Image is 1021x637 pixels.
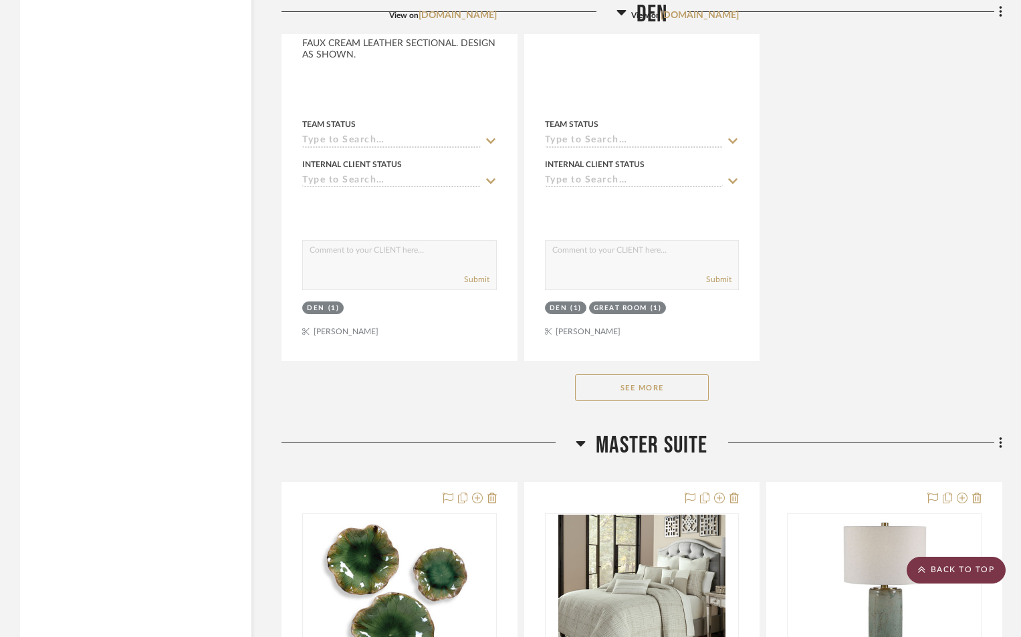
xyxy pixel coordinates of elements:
[389,11,419,19] span: View on
[661,11,739,20] a: [DOMAIN_NAME]
[907,557,1006,584] scroll-to-top-button: BACK TO TOP
[464,273,489,285] button: Submit
[545,175,723,188] input: Type to Search…
[302,135,481,148] input: Type to Search…
[302,158,402,170] div: Internal Client Status
[419,11,497,20] a: [DOMAIN_NAME]
[594,303,647,313] div: Great Room
[570,303,582,313] div: (1)
[545,158,645,170] div: Internal Client Status
[575,374,709,401] button: See More
[545,135,723,148] input: Type to Search…
[706,273,731,285] button: Submit
[302,175,481,188] input: Type to Search…
[596,431,707,460] span: MASTER SUITE
[302,118,356,130] div: Team Status
[307,303,325,313] div: DEN
[328,303,340,313] div: (1)
[550,303,568,313] div: DEN
[545,118,598,130] div: Team Status
[631,11,661,19] span: View on
[651,303,662,313] div: (1)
